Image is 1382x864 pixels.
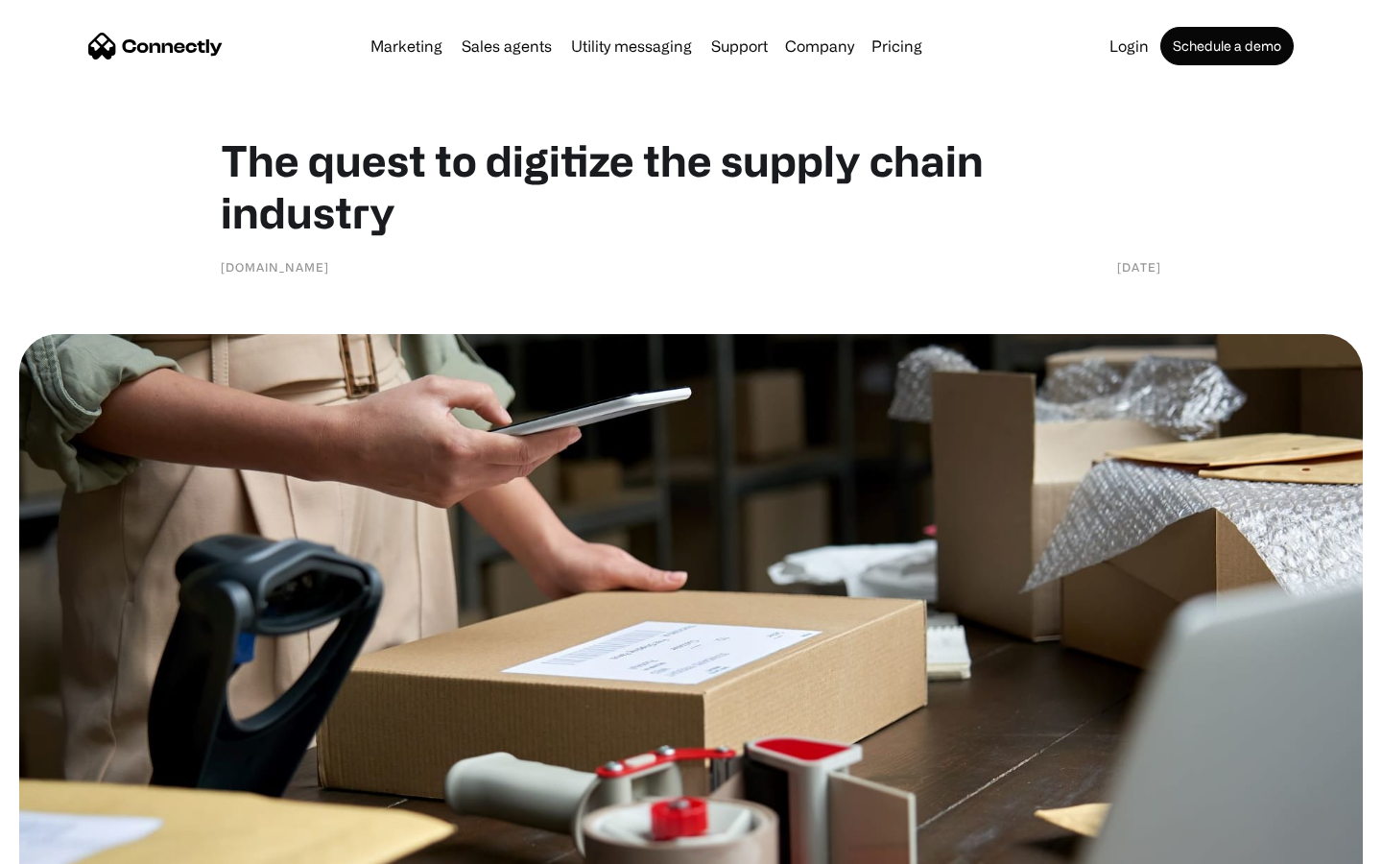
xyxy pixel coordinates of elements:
[563,38,700,54] a: Utility messaging
[703,38,775,54] a: Support
[1102,38,1156,54] a: Login
[19,830,115,857] aside: Language selected: English
[221,134,1161,238] h1: The quest to digitize the supply chain industry
[1160,27,1294,65] a: Schedule a demo
[363,38,450,54] a: Marketing
[221,257,329,276] div: [DOMAIN_NAME]
[785,33,854,60] div: Company
[38,830,115,857] ul: Language list
[864,38,930,54] a: Pricing
[1117,257,1161,276] div: [DATE]
[454,38,560,54] a: Sales agents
